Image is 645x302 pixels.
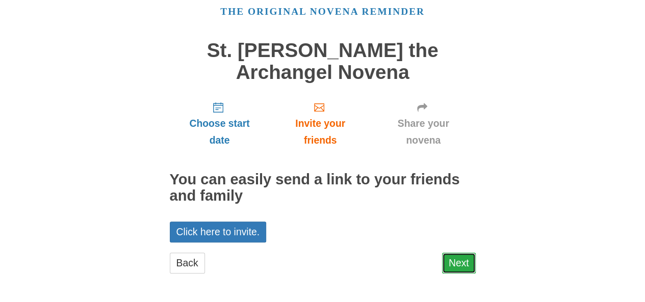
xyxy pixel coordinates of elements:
a: Click here to invite. [170,222,267,242]
h2: You can easily send a link to your friends and family [170,172,476,204]
span: Invite your friends [279,115,360,149]
span: Share your novena [381,115,466,149]
a: Back [170,253,205,273]
h1: St. [PERSON_NAME] the Archangel Novena [170,40,476,83]
a: Share your novena [371,93,476,154]
a: Next [442,253,476,273]
a: Invite your friends [269,93,371,154]
a: The original novena reminder [220,6,425,17]
a: Choose start date [170,93,270,154]
span: Choose start date [180,115,260,149]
